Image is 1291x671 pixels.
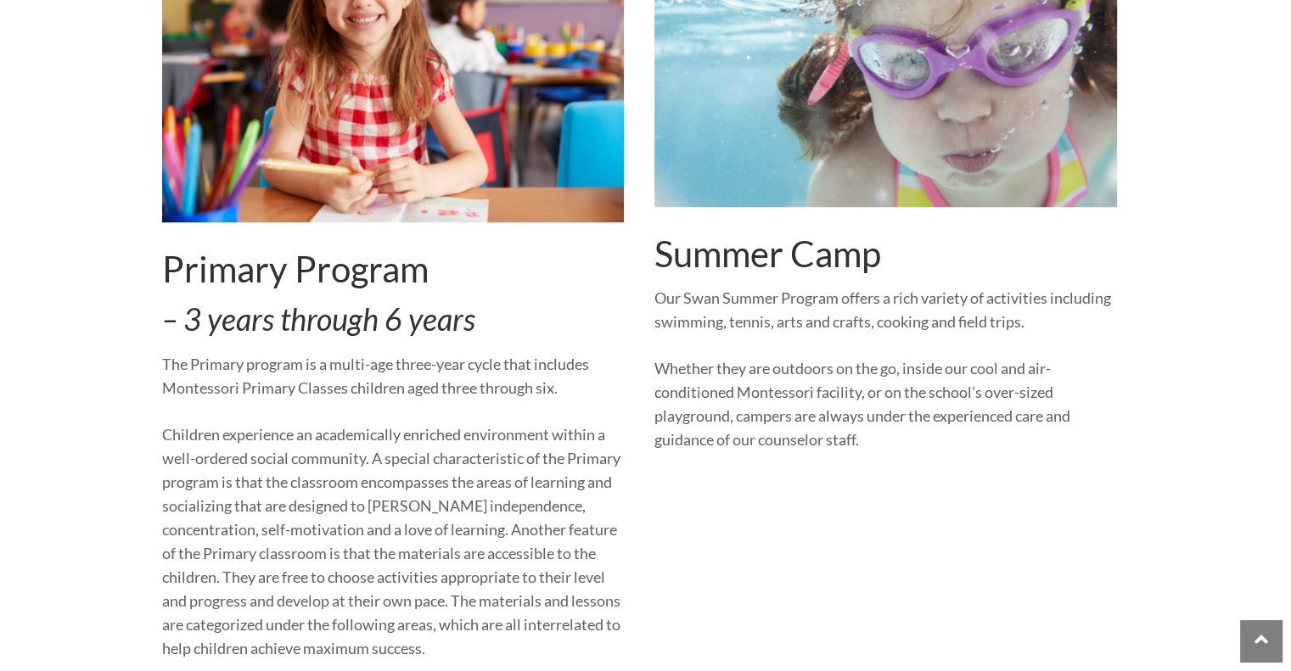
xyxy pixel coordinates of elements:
p: Whether they are outdoors on the go, inside our cool and air-conditioned Montessori facility, or ... [654,356,1117,451]
p: The Primary program is a multi-age three-year cycle that includes Montessori Primary Classes chil... [162,352,625,400]
em: – 3 years through 6 years [162,300,475,338]
p: Our Swan Summer Program offers a rich variety of activities including swimming, tennis, arts and ... [654,286,1117,333]
p: Children experience an academically enriched environment within a well-ordered social community. ... [162,422,625,660]
h2: Summer Camp [654,232,1117,275]
h2: Primary Program [162,248,625,290]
